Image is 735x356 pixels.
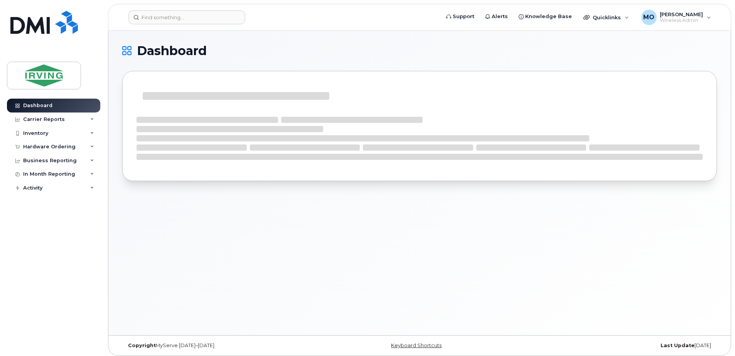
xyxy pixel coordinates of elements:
strong: Copyright [128,343,156,348]
span: Dashboard [137,45,207,57]
div: [DATE] [519,343,717,349]
div: MyServe [DATE]–[DATE] [122,343,320,349]
strong: Last Update [661,343,695,348]
a: Keyboard Shortcuts [391,343,442,348]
